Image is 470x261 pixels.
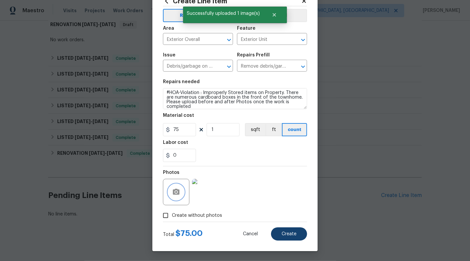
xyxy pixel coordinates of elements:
h5: Area [163,26,174,31]
span: Successfully uploaded 1 image(s) [183,7,263,20]
span: Create without photos [172,212,222,219]
button: Open [298,62,308,71]
h5: Issue [163,53,176,57]
button: Close [263,8,285,21]
h5: Material cost [163,113,194,118]
span: Cancel [243,232,258,237]
h5: Photos [163,170,179,175]
button: Open [224,62,234,71]
textarea: #HOA-Violation : Improperly Stored items on Property. There are numerous cardboard boxes in the f... [163,88,307,109]
button: ft [265,123,282,136]
button: Repair [163,9,212,22]
h5: Repairs Prefill [237,53,270,57]
button: count [282,123,307,136]
h5: Feature [237,26,255,31]
h5: Labor cost [163,140,188,145]
button: Open [224,35,234,45]
button: Create [271,227,307,241]
div: Total [163,230,203,238]
h5: Repairs needed [163,80,200,84]
button: Cancel [232,227,268,241]
span: Create [282,232,296,237]
button: Open [298,35,308,45]
button: sqft [245,123,265,136]
span: $ 75.00 [176,229,203,237]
